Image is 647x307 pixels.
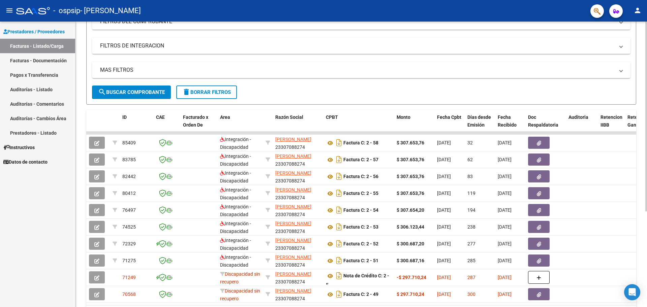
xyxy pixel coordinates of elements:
[120,110,153,140] datatable-header-cell: ID
[467,292,475,297] span: 300
[220,254,251,268] span: Integración - Discapacidad
[275,169,320,183] div: 23307088274
[92,86,171,99] button: Buscar Comprobante
[397,258,424,263] strong: $ 300.687,16
[566,110,598,140] datatable-header-cell: Auditoria
[343,241,378,247] strong: Factura C: 2 - 52
[397,224,424,230] strong: $ 306.123,44
[498,207,512,213] span: [DATE]
[326,114,338,120] span: CPBT
[275,187,311,193] span: [PERSON_NAME]
[437,191,451,196] span: [DATE]
[122,241,136,246] span: 72329
[275,203,320,217] div: 23307088274
[498,258,512,263] span: [DATE]
[98,89,165,95] span: Buscar Comprobante
[343,208,378,213] strong: Factura C: 2 - 54
[335,171,343,182] i: Descargar documento
[122,224,136,230] span: 74525
[122,258,136,263] span: 71275
[498,114,517,128] span: Fecha Recibido
[53,3,80,18] span: - ospsip
[467,241,475,246] span: 277
[343,191,378,196] strong: Factura C: 2 - 55
[467,157,473,162] span: 62
[335,137,343,148] i: Descargar documento
[183,114,208,128] span: Facturado x Orden De
[568,114,588,120] span: Auditoria
[437,207,451,213] span: [DATE]
[275,271,311,277] span: [PERSON_NAME]
[343,140,378,146] strong: Factura C: 2 - 58
[498,241,512,246] span: [DATE]
[3,158,48,166] span: Datos de contacto
[275,287,320,301] div: 23307088274
[397,292,424,297] strong: $ 297.710,24
[437,258,451,263] span: [DATE]
[220,221,251,234] span: Integración - Discapacidad
[5,6,13,14] mat-icon: menu
[92,38,630,54] mat-expansion-panel-header: FILTROS DE INTEGRACION
[343,292,378,297] strong: Factura C: 2 - 49
[343,157,378,163] strong: Factura C: 2 - 57
[180,110,217,140] datatable-header-cell: Facturado x Orden De
[437,241,451,246] span: [DATE]
[335,238,343,249] i: Descargar documento
[275,238,311,243] span: [PERSON_NAME]
[437,114,461,120] span: Fecha Cpbt
[525,110,566,140] datatable-header-cell: Doc Respaldatoria
[397,275,426,280] strong: -$ 297.710,24
[598,110,625,140] datatable-header-cell: Retencion IIBB
[335,255,343,266] i: Descargar documento
[122,275,136,280] span: 71249
[467,191,475,196] span: 119
[467,275,475,280] span: 287
[397,241,424,246] strong: $ 300.687,20
[465,110,495,140] datatable-header-cell: Días desde Emisión
[467,174,473,179] span: 83
[275,137,311,142] span: [PERSON_NAME]
[182,89,231,95] span: Borrar Filtros
[437,157,451,162] span: [DATE]
[467,207,475,213] span: 194
[498,224,512,230] span: [DATE]
[220,170,251,183] span: Integración - Discapacidad
[634,6,642,14] mat-icon: person
[498,275,512,280] span: [DATE]
[275,204,311,209] span: [PERSON_NAME]
[3,144,35,151] span: Instructivos
[220,288,260,301] span: Discapacidad sin recupero
[437,140,451,145] span: [DATE]
[273,110,323,140] datatable-header-cell: Razón Social
[275,237,320,251] div: 23307088274
[498,140,512,145] span: [DATE]
[467,114,491,128] span: Días desde Emisión
[335,205,343,215] i: Descargar documento
[176,86,237,99] button: Borrar Filtros
[498,191,512,196] span: [DATE]
[122,191,136,196] span: 80412
[495,110,525,140] datatable-header-cell: Fecha Recibido
[434,110,465,140] datatable-header-cell: Fecha Cpbt
[217,110,263,140] datatable-header-cell: Area
[498,157,512,162] span: [DATE]
[220,153,251,167] span: Integración - Discapacidad
[156,114,165,120] span: CAE
[600,114,622,128] span: Retencion IIBB
[397,157,424,162] strong: $ 307.653,76
[467,140,473,145] span: 32
[275,170,311,176] span: [PERSON_NAME]
[275,136,320,150] div: 23307088274
[437,174,451,179] span: [DATE]
[275,254,311,260] span: [PERSON_NAME]
[275,114,303,120] span: Razón Social
[275,153,311,159] span: [PERSON_NAME]
[122,174,136,179] span: 82442
[335,221,343,232] i: Descargar documento
[394,110,434,140] datatable-header-cell: Monto
[326,273,389,288] strong: Nota de Crédito C: 2 - 5
[275,253,320,268] div: 23307088274
[220,114,230,120] span: Area
[528,114,558,128] span: Doc Respaldatoria
[624,284,640,300] div: Open Intercom Messenger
